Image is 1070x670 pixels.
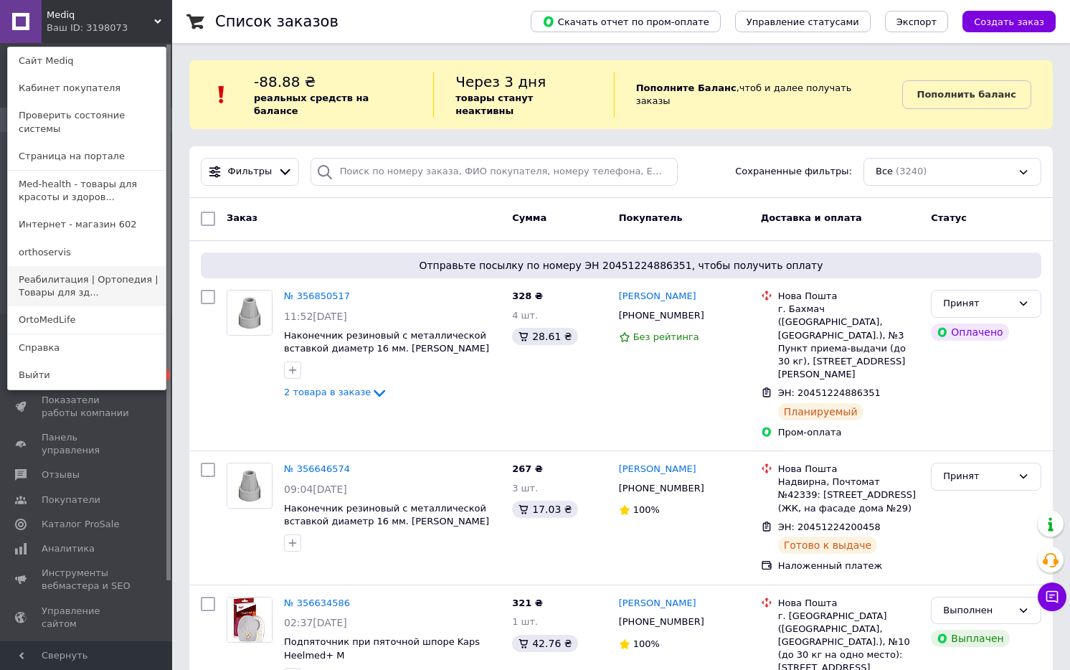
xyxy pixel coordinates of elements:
[896,166,927,176] span: (3240)
[284,503,489,540] a: Наконечник резиновый с металлической вставкой диаметр 16 мм. [PERSON_NAME] (716)
[931,324,1008,341] div: Оплачено
[284,311,347,322] span: 11:52[DATE]
[8,266,166,306] a: Реабилитация | Ортопедия | Товары для зд...
[284,330,489,367] a: Наконечник резиновый с металлической вставкой диаметр 16 мм. [PERSON_NAME] (716)
[455,93,533,116] b: товары станут неактивны
[943,296,1012,311] div: Принят
[778,560,920,572] div: Наложенный платеж
[512,616,538,627] span: 1 шт.
[42,567,133,593] span: Инструменты вебмастера и SEO
[8,362,166,389] a: Выйти
[8,306,166,334] a: OrtoMedLife
[896,16,937,27] span: Экспорт
[211,84,232,105] img: :exclamation:
[614,72,902,118] div: , чтоб и далее получать заказы
[227,463,273,509] a: Фото товару
[311,158,678,186] input: Поиск по номеру заказа, ФИО покупателя, номеру телефона, Email, номеру накладной
[974,16,1044,27] span: Создать заказ
[917,89,1016,100] b: Пополнить баланс
[735,11,871,32] button: Управление статусами
[619,463,696,476] a: [PERSON_NAME]
[42,394,133,420] span: Показатели работы компании
[531,11,721,32] button: Скачать отчет по пром-оплате
[512,212,546,223] span: Сумма
[42,468,80,481] span: Отзывы
[207,258,1036,273] span: Отправьте посылку по номеру ЭН 20451224886351, чтобы получить оплату
[633,331,699,342] span: Без рейтинга
[227,291,272,335] img: Фото товару
[512,501,577,518] div: 17.03 ₴
[747,16,859,27] span: Управление статусами
[778,403,863,420] div: Планируемый
[885,11,948,32] button: Экспорт
[284,387,388,397] a: 2 товара в заказе
[1038,582,1066,611] button: Чат с покупателем
[512,463,543,474] span: 267 ₴
[778,426,920,439] div: Пром-оплата
[8,211,166,238] a: Интернет - магазин 602
[616,479,707,498] div: [PHONE_NUMBER]
[284,598,350,608] a: № 356634586
[215,13,338,30] h1: Список заказов
[8,143,166,170] a: Страница на портале
[512,328,577,345] div: 28.61 ₴
[8,75,166,102] a: Кабинет покупателя
[943,603,1012,618] div: Выполнен
[47,22,107,34] div: Ваш ID: 3198073
[284,463,350,474] a: № 356646574
[512,310,538,321] span: 4 шт.
[931,212,967,223] span: Статус
[284,387,371,398] span: 2 товара в заказе
[42,518,119,531] span: Каталог ProSale
[455,73,546,90] span: Через 3 дня
[616,306,707,325] div: [PHONE_NUMBER]
[512,598,543,608] span: 321 ₴
[633,638,660,649] span: 100%
[948,16,1056,27] a: Создать заказ
[512,483,538,494] span: 3 шт.
[284,636,480,661] a: Подпяточник при пяточной шпоре Kaps Heelmed+ M
[284,617,347,628] span: 02:37[DATE]
[636,82,737,93] b: Пополните Баланс
[284,483,347,495] span: 09:04[DATE]
[512,635,577,652] div: 42.76 ₴
[254,73,316,90] span: -88.88 ₴
[227,212,257,223] span: Заказ
[542,15,709,28] span: Скачать отчет по пром-оплате
[512,291,543,301] span: 328 ₴
[778,537,877,554] div: Готово к выдаче
[42,605,133,631] span: Управление сайтом
[619,597,696,610] a: [PERSON_NAME]
[778,522,881,532] span: ЭН: 20451224200458
[47,9,154,22] span: Mediq
[778,290,920,303] div: Нова Пошта
[42,494,100,506] span: Покупатели
[227,463,272,508] img: Фото товару
[778,387,881,398] span: ЭН: 20451224886351
[8,334,166,362] a: Справка
[778,463,920,476] div: Нова Пошта
[778,303,920,381] div: г. Бахмач ([GEOGRAPHIC_DATA], [GEOGRAPHIC_DATA].), №3 Пункт приема-выдачи (до 30 кг), [STREET_ADD...
[633,504,660,515] span: 100%
[8,47,166,75] a: Сайт Mediq
[962,11,1056,32] button: Создать заказ
[42,431,133,457] span: Панель управления
[8,239,166,266] a: orthoservis
[902,80,1031,109] a: Пополнить баланс
[42,542,95,555] span: Аналитика
[778,597,920,610] div: Нова Пошта
[616,613,707,631] div: [PHONE_NUMBER]
[943,469,1012,484] div: Принят
[254,93,369,116] b: реальных средств на балансе
[876,165,893,179] span: Все
[227,597,273,643] a: Фото товару
[619,212,683,223] span: Покупатель
[931,630,1009,647] div: Выплачен
[8,171,166,211] a: Мed-health - товары для красоты и здоров...
[619,290,696,303] a: [PERSON_NAME]
[227,598,272,642] img: Фото товару
[8,102,166,142] a: Проверить состояние системы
